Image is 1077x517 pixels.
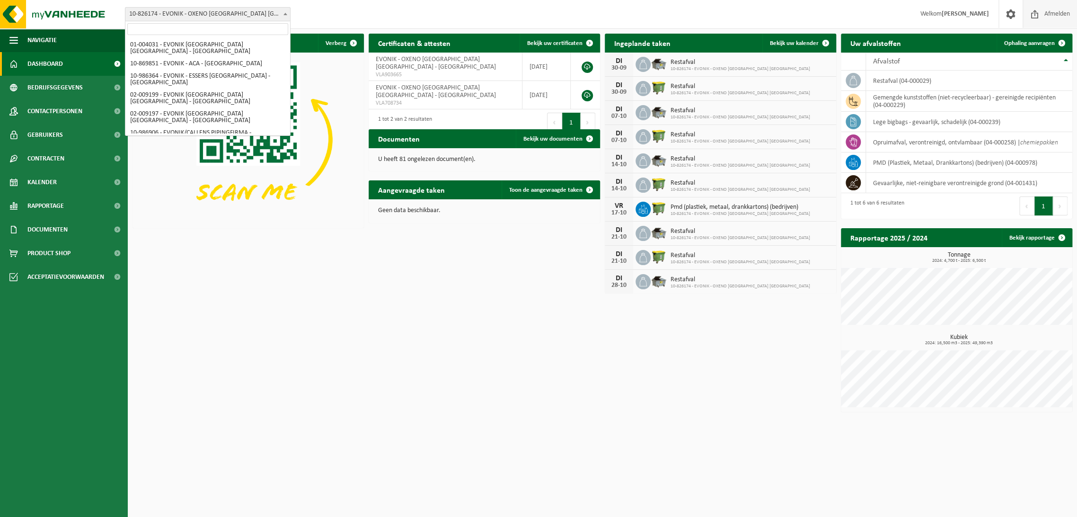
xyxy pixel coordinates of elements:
a: Bekijk uw certificaten [520,34,599,53]
span: Contactpersonen [27,99,82,123]
img: WB-1100-HPE-GN-50 [651,176,667,192]
div: DI [609,130,628,137]
div: 17-10 [609,210,628,216]
span: Bekijk uw kalender [770,40,819,46]
div: DI [609,81,628,89]
td: gemengde kunststoffen (niet-recycleerbaar) - gereinigde recipiënten (04-000229) [866,91,1072,112]
span: Restafval [671,179,810,187]
h2: Ingeplande taken [605,34,680,52]
div: 28-10 [609,282,628,289]
span: Bedrijfsgegevens [27,76,83,99]
h2: Rapportage 2025 / 2024 [841,228,937,247]
img: Download de VHEPlus App [132,53,364,226]
span: Pmd (plastiek, metaal, drankkartons) (bedrijven) [671,204,810,211]
a: Toon de aangevraagde taken [502,180,599,199]
span: Rapportage [27,194,64,218]
p: U heeft 81 ongelezen document(en). [378,156,591,163]
span: VLA708734 [376,99,515,107]
span: Bekijk uw documenten [523,136,583,142]
span: 10-826174 - EVONIK - OXENO [GEOGRAPHIC_DATA] [GEOGRAPHIC_DATA] [671,139,810,144]
img: WB-5000-GAL-GY-01 [651,104,667,120]
div: 21-10 [609,258,628,265]
div: DI [609,106,628,113]
span: Documenten [27,218,68,241]
span: 10-826174 - EVONIK - OXENO [GEOGRAPHIC_DATA] [GEOGRAPHIC_DATA] [671,259,810,265]
h2: Uw afvalstoffen [841,34,910,52]
img: WB-1100-HPE-GN-50 [651,80,667,96]
td: lege bigbags - gevaarlijk, schadelijk (04-000239) [866,112,1072,132]
span: 10-826174 - EVONIK - OXENO [GEOGRAPHIC_DATA] [GEOGRAPHIC_DATA] [671,90,810,96]
span: Dashboard [27,52,63,76]
div: 07-10 [609,113,628,120]
span: 10-826174 - EVONIK - OXENO [GEOGRAPHIC_DATA] [GEOGRAPHIC_DATA] [671,187,810,193]
img: WB-5000-GAL-GY-01 [651,152,667,168]
span: Toon de aangevraagde taken [509,187,583,193]
p: Geen data beschikbaar. [378,207,591,214]
div: 07-10 [609,137,628,144]
img: WB-1100-HPE-GN-50 [651,249,667,265]
div: DI [609,275,628,282]
div: 14-10 [609,186,628,192]
a: Bekijk rapportage [1002,228,1071,247]
div: DI [609,226,628,234]
div: 30-09 [609,89,628,96]
span: Ophaling aanvragen [1004,40,1055,46]
h3: Tonnage [846,252,1072,263]
span: Restafval [671,252,810,259]
span: Kalender [27,170,57,194]
img: WB-1100-HPE-GN-50 [651,128,667,144]
li: 10-869851 - EVONIK - ACA - [GEOGRAPHIC_DATA] [127,58,288,70]
span: EVONIK - OXENO [GEOGRAPHIC_DATA] [GEOGRAPHIC_DATA] - [GEOGRAPHIC_DATA] [376,56,496,71]
img: WB-5000-GAL-GY-01 [651,273,667,289]
button: 1 [1034,196,1053,215]
td: PMD (Plastiek, Metaal, Drankkartons) (bedrijven) (04-000978) [866,152,1072,173]
span: Product Shop [27,241,71,265]
span: EVONIK - OXENO [GEOGRAPHIC_DATA] [GEOGRAPHIC_DATA] - [GEOGRAPHIC_DATA] [376,84,496,99]
button: Verberg [318,34,363,53]
a: Bekijk uw documenten [516,129,599,148]
button: Next [1053,196,1068,215]
span: Afvalstof [873,58,900,65]
span: 10-826174 - EVONIK - OXENO ANTWERPEN NV - ANTWERPEN [125,8,290,21]
span: Verberg [326,40,346,46]
div: 14-10 [609,161,628,168]
span: 2024: 4,700 t - 2025: 6,500 t [846,258,1072,263]
button: 1 [562,113,581,132]
li: 10-986906 - EVONIK/CALLENS PIPINGFIRMA - [GEOGRAPHIC_DATA] [127,127,288,146]
td: [DATE] [522,53,571,81]
img: WB-5000-GAL-GY-01 [651,55,667,71]
button: Previous [1019,196,1034,215]
div: 30-09 [609,65,628,71]
h3: Kubiek [846,334,1072,346]
div: DI [609,154,628,161]
span: 10-826174 - EVONIK - OXENO [GEOGRAPHIC_DATA] [GEOGRAPHIC_DATA] [671,163,810,169]
span: 2024: 16,500 m3 - 2025: 49,390 m3 [846,341,1072,346]
div: 1 tot 2 van 2 resultaten [373,112,432,133]
span: 10-826174 - EVONIK - OXENO [GEOGRAPHIC_DATA] [GEOGRAPHIC_DATA] [671,115,810,120]
a: Ophaling aanvragen [997,34,1071,53]
span: Navigatie [27,28,57,52]
i: chemiepakken [1020,139,1058,146]
span: Bekijk uw certificaten [527,40,583,46]
span: VLA903665 [376,71,515,79]
span: Restafval [671,276,810,284]
span: Restafval [671,59,810,66]
span: Acceptatievoorwaarden [27,265,104,289]
button: Next [581,113,595,132]
h2: Aangevraagde taken [369,180,454,199]
span: 10-826174 - EVONIK - OXENO ANTWERPEN NV - ANTWERPEN [125,7,291,21]
button: Previous [547,113,562,132]
span: Gebruikers [27,123,63,147]
span: 10-826174 - EVONIK - OXENO [GEOGRAPHIC_DATA] [GEOGRAPHIC_DATA] [671,66,810,72]
span: Restafval [671,131,810,139]
div: DI [609,250,628,258]
span: Contracten [27,147,64,170]
strong: [PERSON_NAME] [942,10,989,18]
li: 02-009199 - EVONIK [GEOGRAPHIC_DATA] [GEOGRAPHIC_DATA] - [GEOGRAPHIC_DATA] [127,89,288,108]
li: 02-009197 - EVONIK [GEOGRAPHIC_DATA] [GEOGRAPHIC_DATA] - [GEOGRAPHIC_DATA] [127,108,288,127]
li: 01-004031 - EVONIK [GEOGRAPHIC_DATA] [GEOGRAPHIC_DATA] - [GEOGRAPHIC_DATA] [127,39,288,58]
span: Restafval [671,83,810,90]
span: Restafval [671,107,810,115]
span: 10-826174 - EVONIK - OXENO [GEOGRAPHIC_DATA] [GEOGRAPHIC_DATA] [671,235,810,241]
h2: Documenten [369,129,429,148]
